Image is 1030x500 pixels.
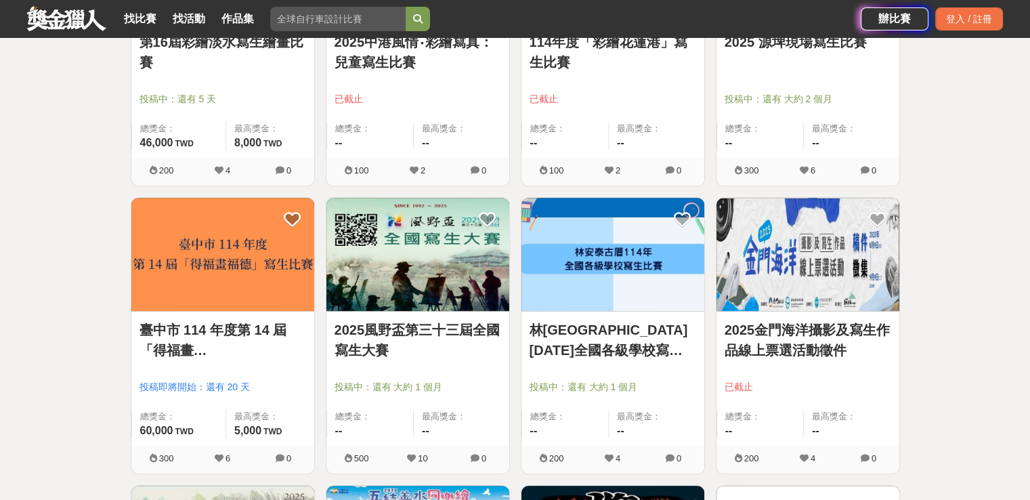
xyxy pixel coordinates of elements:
[234,410,306,423] span: 最高獎金：
[530,122,601,136] span: 總獎金：
[716,198,899,312] a: Cover Image
[140,122,217,136] span: 總獎金：
[812,425,819,436] span: --
[725,122,796,136] span: 總獎金：
[422,122,501,136] span: 最高獎金：
[234,425,261,436] span: 5,000
[481,165,486,175] span: 0
[354,453,369,463] span: 500
[677,453,681,463] span: 0
[418,453,427,463] span: 10
[335,380,501,394] span: 投稿中：還有 大約 1 個月
[167,9,211,28] a: 找活動
[140,320,306,360] a: 臺中市 114 年度第 14 屆「得福畫[PERSON_NAME]」寫生比賽
[530,92,696,106] span: 已截止
[677,165,681,175] span: 0
[530,137,538,148] span: --
[422,425,429,436] span: --
[422,137,429,148] span: --
[175,139,193,148] span: TWD
[725,32,891,52] a: 2025 源埤現場寫生比賽
[263,427,282,436] span: TWD
[335,425,343,436] span: --
[716,198,899,311] img: Cover Image
[744,453,759,463] span: 200
[234,137,261,148] span: 8,000
[617,425,624,436] span: --
[421,165,425,175] span: 2
[216,9,259,28] a: 作品集
[530,320,696,360] a: 林[GEOGRAPHIC_DATA][DATE]全國各級學校寫生比賽
[159,165,174,175] span: 200
[335,32,501,72] a: 2025中港風情‧彩繪寫真：兒童寫生比賽
[521,198,704,311] img: Cover Image
[335,137,343,148] span: --
[617,137,624,148] span: --
[549,453,564,463] span: 200
[326,198,509,311] img: Cover Image
[725,380,891,394] span: 已截止
[226,453,230,463] span: 6
[140,137,173,148] span: 46,000
[811,165,815,175] span: 6
[131,198,314,312] a: Cover Image
[422,410,501,423] span: 最高獎金：
[811,453,815,463] span: 4
[725,137,733,148] span: --
[119,9,162,28] a: 找比賽
[159,453,174,463] span: 300
[617,410,696,423] span: 最高獎金：
[175,427,193,436] span: TWD
[861,7,928,30] a: 辦比賽
[725,425,733,436] span: --
[744,165,759,175] span: 300
[234,122,306,136] span: 最高獎金：
[530,425,538,436] span: --
[935,7,1003,30] div: 登入 / 註冊
[725,320,891,360] a: 2025金門海洋攝影及寫生作品線上票選活動徵件
[812,410,891,423] span: 最高獎金：
[530,32,696,72] a: 114年度「彩繪花蓮港」寫生比賽
[872,453,876,463] span: 0
[725,92,891,106] span: 投稿中：還有 大約 2 個月
[335,410,406,423] span: 總獎金：
[521,198,704,312] a: Cover Image
[335,320,501,360] a: 2025風野盃第三十三屆全國寫生大賽
[140,380,306,394] span: 投稿即將開始：還有 20 天
[812,122,891,136] span: 最高獎金：
[335,92,501,106] span: 已截止
[335,122,406,136] span: 總獎金：
[270,7,406,31] input: 全球自行車設計比賽
[140,410,217,423] span: 總獎金：
[140,425,173,436] span: 60,000
[131,198,314,311] img: Cover Image
[481,453,486,463] span: 0
[354,165,369,175] span: 100
[617,122,696,136] span: 最高獎金：
[549,165,564,175] span: 100
[616,453,620,463] span: 4
[530,380,696,394] span: 投稿中：還有 大約 1 個月
[263,139,282,148] span: TWD
[872,165,876,175] span: 0
[616,165,620,175] span: 2
[326,198,509,312] a: Cover Image
[725,410,796,423] span: 總獎金：
[226,165,230,175] span: 4
[812,137,819,148] span: --
[286,453,291,463] span: 0
[140,32,306,72] a: 第16屆彩繪淡水寫生繪畫比賽
[286,165,291,175] span: 0
[140,92,306,106] span: 投稿中：還有 5 天
[530,410,601,423] span: 總獎金：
